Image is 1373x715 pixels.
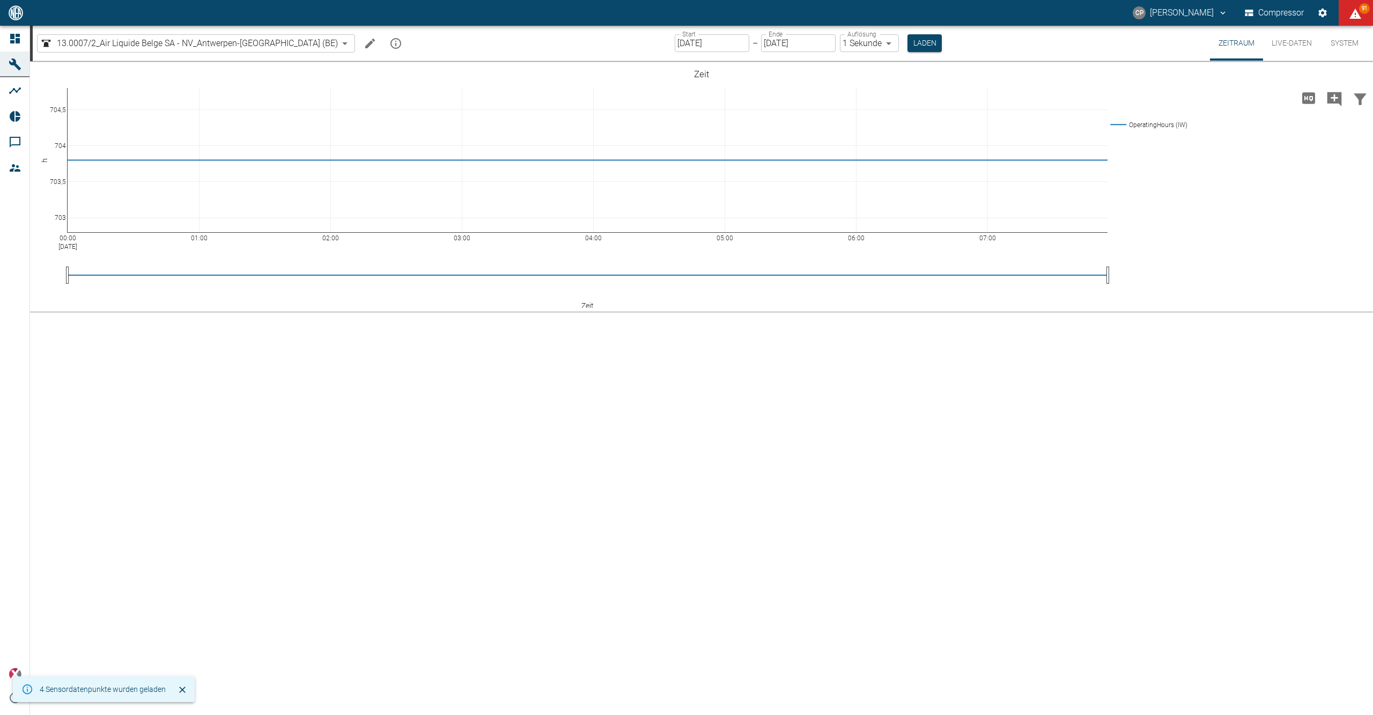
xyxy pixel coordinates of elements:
label: Auflösung [847,30,876,39]
label: Start [682,30,696,39]
button: Live-Daten [1263,26,1320,61]
button: Daten filtern [1347,84,1373,112]
button: Compressor [1243,3,1306,23]
span: 13.0007/2_Air Liquide Belge SA - NV_Antwerpen-[GEOGRAPHIC_DATA] (BE) [57,37,338,49]
a: 13.0007/2_Air Liquide Belge SA - NV_Antwerpen-[GEOGRAPHIC_DATA] (BE) [40,37,338,50]
button: Einstellungen [1313,3,1332,23]
button: Zeitraum [1210,26,1263,61]
div: 1 Sekunde [840,34,899,52]
label: Ende [769,30,783,39]
span: 91 [1359,3,1370,14]
button: Schließen [174,682,190,698]
input: DD.MM.YYYY [675,34,749,52]
span: Hohe Auflösung [1296,92,1322,102]
input: DD.MM.YYYY [761,34,836,52]
button: mission info [385,33,407,54]
button: System [1320,26,1369,61]
button: Laden [907,34,942,52]
img: logo [8,5,24,20]
button: Machine bearbeiten [359,33,381,54]
div: CP [1133,6,1146,19]
button: Kommentar hinzufügen [1322,84,1347,112]
button: christoph.palm@neuman-esser.com [1131,3,1229,23]
p: – [752,37,758,49]
div: 4 Sensordatenpunkte wurden geladen [40,680,166,699]
img: Xplore Logo [9,668,21,681]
